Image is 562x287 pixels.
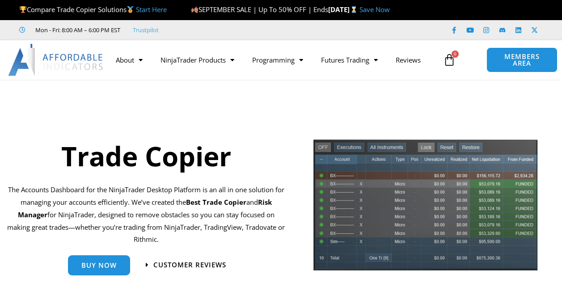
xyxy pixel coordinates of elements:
[133,25,159,35] a: Trustpilot
[191,5,328,14] span: SEPTEMBER SALE | Up To 50% OFF | Ends
[20,6,26,13] img: 🏆
[313,139,538,277] img: tradecopier | Affordable Indicators – NinjaTrader
[191,6,198,13] img: 🍂
[328,5,359,14] strong: [DATE]
[8,44,104,76] img: LogoAI | Affordable Indicators – NinjaTrader
[33,25,120,35] span: Mon - Fri: 8:00 AM – 6:00 PM EST
[452,51,459,58] span: 0
[68,255,130,275] a: Buy Now
[127,6,134,13] img: 🥇
[7,137,286,175] h1: Trade Copier
[359,5,390,14] a: Save Now
[152,50,243,70] a: NinjaTrader Products
[107,50,152,70] a: About
[7,184,286,246] p: The Accounts Dashboard for the NinjaTrader Desktop Platform is an all in one solution for managin...
[186,198,246,207] b: Best Trade Copier
[18,198,272,219] strong: Risk Manager
[351,6,357,13] img: ⌛
[387,50,430,70] a: Reviews
[243,50,312,70] a: Programming
[107,50,439,70] nav: Menu
[19,5,167,14] span: Compare Trade Copier Solutions
[496,53,548,67] span: MEMBERS AREA
[136,5,167,14] a: Start Here
[153,262,226,268] span: Customer Reviews
[146,262,226,268] a: Customer Reviews
[312,50,387,70] a: Futures Trading
[81,262,117,269] span: Buy Now
[486,47,557,72] a: MEMBERS AREA
[430,47,469,73] a: 0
